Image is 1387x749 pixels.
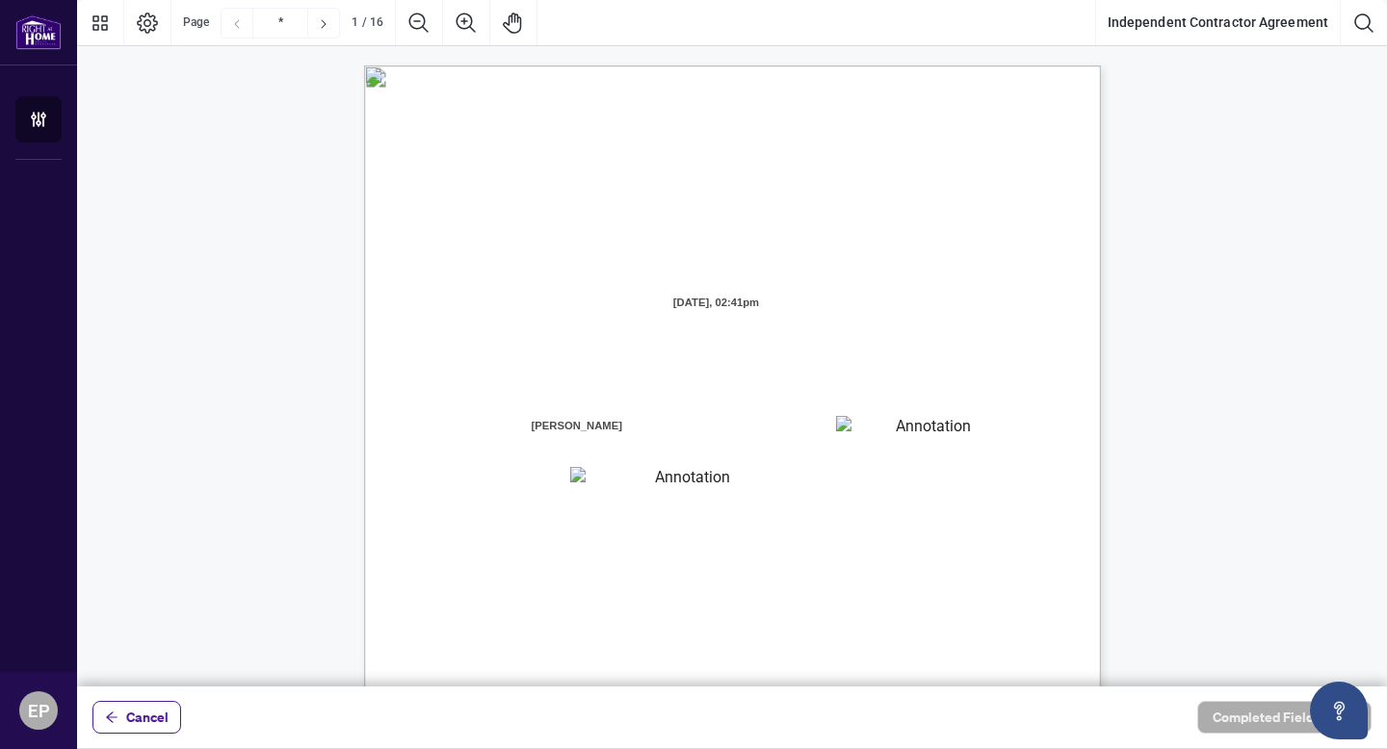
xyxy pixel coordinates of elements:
button: Open asap [1310,682,1368,739]
span: EP [28,697,49,724]
button: Completed Fields 0 of 1 [1197,701,1372,734]
button: Cancel [92,701,181,734]
img: logo [15,14,62,50]
span: arrow-left [105,710,118,724]
span: Cancel [126,702,169,733]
